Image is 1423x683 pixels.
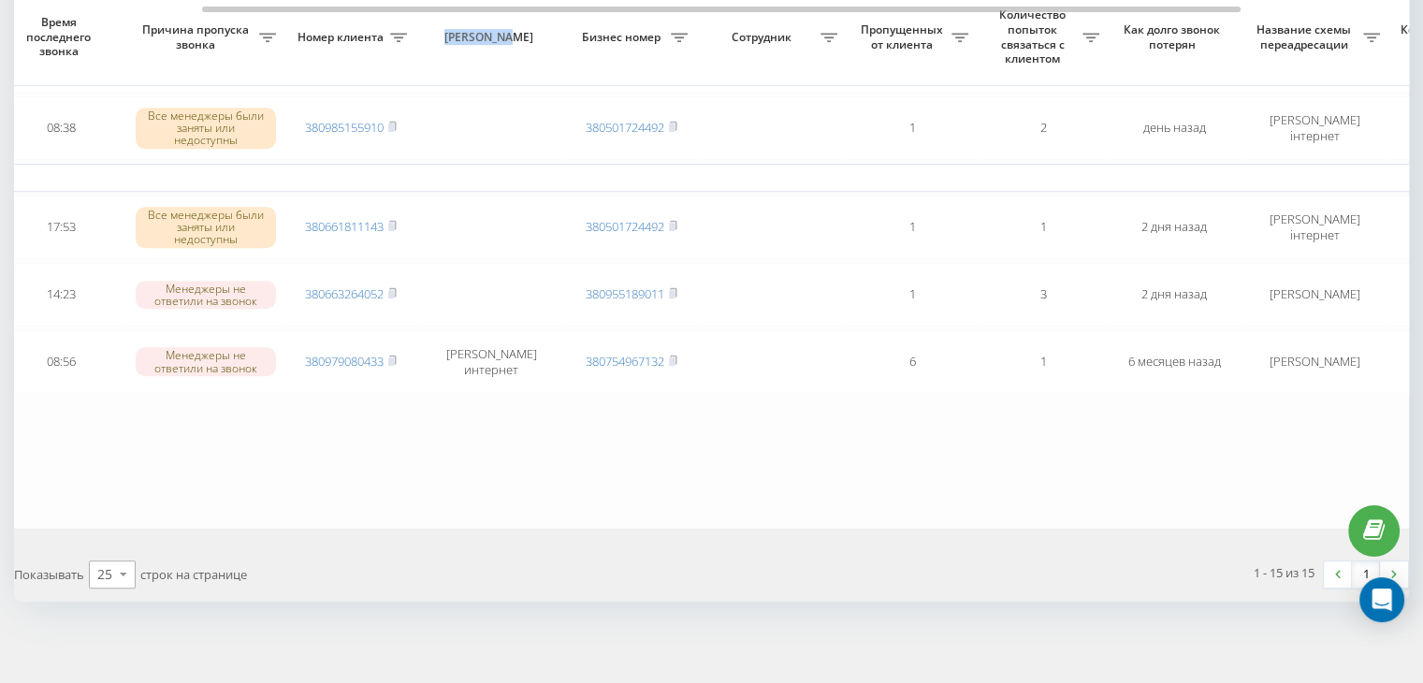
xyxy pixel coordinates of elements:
[586,218,664,235] a: 380501724492
[97,565,112,584] div: 25
[987,7,1082,65] span: Количество попыток связаться с клиентом
[978,263,1109,327] td: 3
[847,330,978,394] td: 6
[978,330,1109,394] td: 1
[432,30,550,45] span: [PERSON_NAME]
[586,285,664,302] a: 380955189011
[1254,563,1314,582] div: 1 - 15 из 15
[10,15,111,59] span: Время последнего звонка
[586,353,664,370] a: 380754967132
[136,207,276,248] div: Все менеджеры были заняты или недоступны
[1240,196,1389,259] td: [PERSON_NAME] інтернет
[847,96,978,160] td: 1
[1240,263,1389,327] td: [PERSON_NAME]
[978,96,1109,160] td: 2
[1359,577,1404,622] div: Open Intercom Messenger
[136,22,259,51] span: Причина пропуска звонка
[1240,330,1389,394] td: [PERSON_NAME]
[1240,96,1389,160] td: [PERSON_NAME] інтернет
[1249,22,1363,51] span: Название схемы переадресации
[1109,330,1240,394] td: 6 месяцев назад
[1109,263,1240,327] td: 2 дня назад
[295,30,390,45] span: Номер клиента
[1109,196,1240,259] td: 2 дня назад
[706,30,820,45] span: Сотрудник
[1109,96,1240,160] td: день назад
[140,566,247,583] span: строк на странице
[847,263,978,327] td: 1
[136,347,276,375] div: Менеджеры не ответили на звонок
[136,108,276,149] div: Все менеджеры были заняты или недоступны
[856,22,951,51] span: Пропущенных от клиента
[847,196,978,259] td: 1
[14,566,84,583] span: Показывать
[586,119,664,136] a: 380501724492
[978,196,1109,259] td: 1
[416,330,566,394] td: [PERSON_NAME] интернет
[305,218,384,235] a: 380661811143
[575,30,671,45] span: Бизнес номер
[305,353,384,370] a: 380979080433
[305,285,384,302] a: 380663264052
[1352,561,1380,588] a: 1
[305,119,384,136] a: 380985155910
[136,281,276,309] div: Менеджеры не ответили на звонок
[1124,22,1225,51] span: Как долго звонок потерян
